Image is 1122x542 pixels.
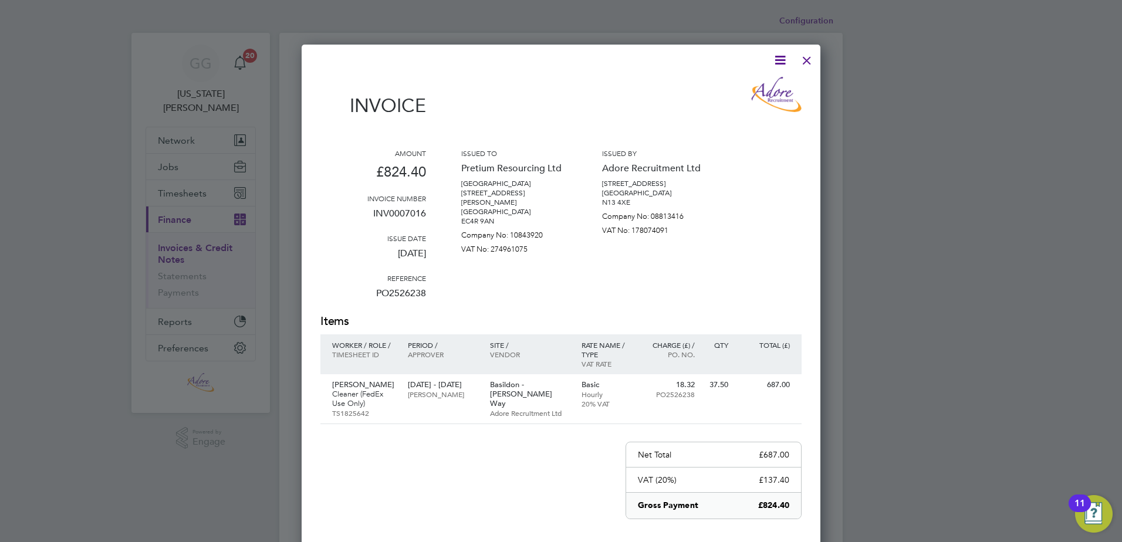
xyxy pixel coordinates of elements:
p: VAT No: 274961075 [461,240,567,254]
p: QTY [707,340,728,350]
p: [GEOGRAPHIC_DATA] [602,188,708,198]
p: £687.00 [759,449,789,460]
p: Adore Recruitment Ltd [490,408,570,418]
p: Net Total [638,449,671,460]
p: Total (£) [740,340,790,350]
h3: Issued by [602,148,708,158]
p: Worker / Role / [332,340,396,350]
p: Rate name / type [582,340,633,359]
p: INV0007016 [320,203,426,233]
h3: Reference [320,273,426,283]
p: PO2526238 [644,389,695,399]
p: [STREET_ADDRESS] [602,179,708,188]
h1: Invoice [320,94,426,117]
p: Site / [490,340,570,350]
p: £824.40 [758,500,789,511]
p: VAT No: 178074091 [602,221,708,235]
p: Company No: 10843920 [461,226,567,240]
p: Period / [408,340,478,350]
p: [GEOGRAPHIC_DATA] [461,207,567,216]
p: Vendor [490,350,570,359]
button: Open Resource Center, 11 new notifications [1075,495,1113,533]
p: 37.50 [707,380,728,389]
p: Adore Recruitment Ltd [602,158,708,179]
img: adore-recruitment-logo-remittance.png [751,77,802,112]
p: 20% VAT [582,399,633,408]
p: 687.00 [740,380,790,389]
p: [STREET_ADDRESS][PERSON_NAME] [461,188,567,207]
h2: Items [320,313,802,330]
p: Basildon - [PERSON_NAME] Way [490,380,570,408]
p: 18.32 [644,380,695,389]
p: VAT rate [582,359,633,368]
p: [DATE] [320,243,426,273]
p: N13 4XE [602,198,708,207]
h3: Amount [320,148,426,158]
p: Approver [408,350,478,359]
p: Charge (£) / [644,340,695,350]
p: TS1825642 [332,408,396,418]
p: Basic [582,380,633,389]
p: Cleaner (FedEx Use Only) [332,389,396,408]
p: [DATE] - [DATE] [408,380,478,389]
p: [GEOGRAPHIC_DATA] [461,179,567,188]
div: 11 [1074,503,1085,519]
p: EC4R 9AN [461,216,567,226]
p: Company No: 08813416 [602,207,708,221]
p: £824.40 [320,158,426,194]
p: Timesheet ID [332,350,396,359]
p: PO2526238 [320,283,426,313]
h3: Issued to [461,148,567,158]
p: VAT (20%) [638,475,677,485]
p: Hourly [582,389,633,399]
p: £137.40 [759,475,789,485]
h3: Issue date [320,233,426,243]
p: Pretium Resourcing Ltd [461,158,567,179]
p: [PERSON_NAME] [332,380,396,389]
h3: Invoice number [320,194,426,203]
p: Po. No. [644,350,695,359]
p: [PERSON_NAME] [408,389,478,399]
p: Gross Payment [638,500,698,511]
